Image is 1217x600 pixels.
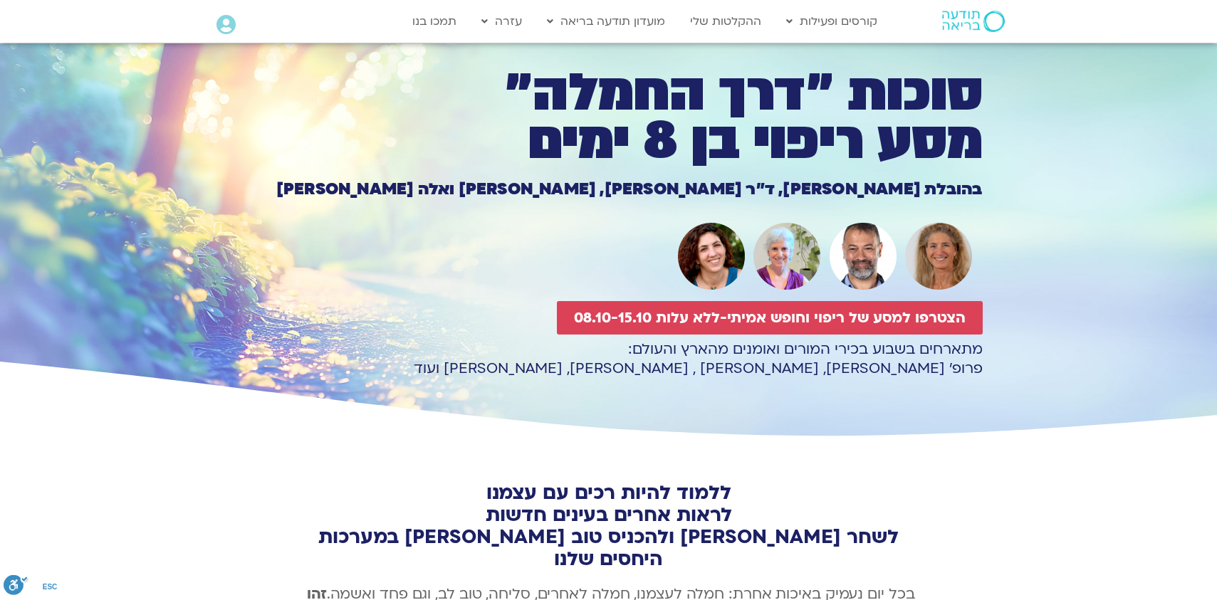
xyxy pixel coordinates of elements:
p: מתארחים בשבוע בכירי המורים ואומנים מהארץ והעולם: פרופ׳ [PERSON_NAME], [PERSON_NAME] , [PERSON_NAM... [235,340,983,378]
a: עזרה [474,8,529,35]
h1: בהובלת [PERSON_NAME], ד״ר [PERSON_NAME], [PERSON_NAME] ואלה [PERSON_NAME] [235,181,983,197]
a: ההקלטות שלי [683,8,768,35]
img: תודעה בריאה [942,11,1005,32]
a: תמכו בנו [405,8,464,35]
span: הצטרפו למסע של ריפוי וחופש אמיתי-ללא עלות 08.10-15.10 [574,310,966,326]
a: קורסים ופעילות [779,8,884,35]
h1: סוכות ״דרך החמלה״ מסע ריפוי בן 8 ימים [235,69,983,166]
h2: ללמוד להיות רכים עם עצמנו לראות אחרים בעינים חדשות לשחר [PERSON_NAME] ולהכניס טוב [PERSON_NAME] ב... [303,482,915,570]
a: הצטרפו למסע של ריפוי וחופש אמיתי-ללא עלות 08.10-15.10 [557,301,983,335]
a: מועדון תודעה בריאה [540,8,672,35]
